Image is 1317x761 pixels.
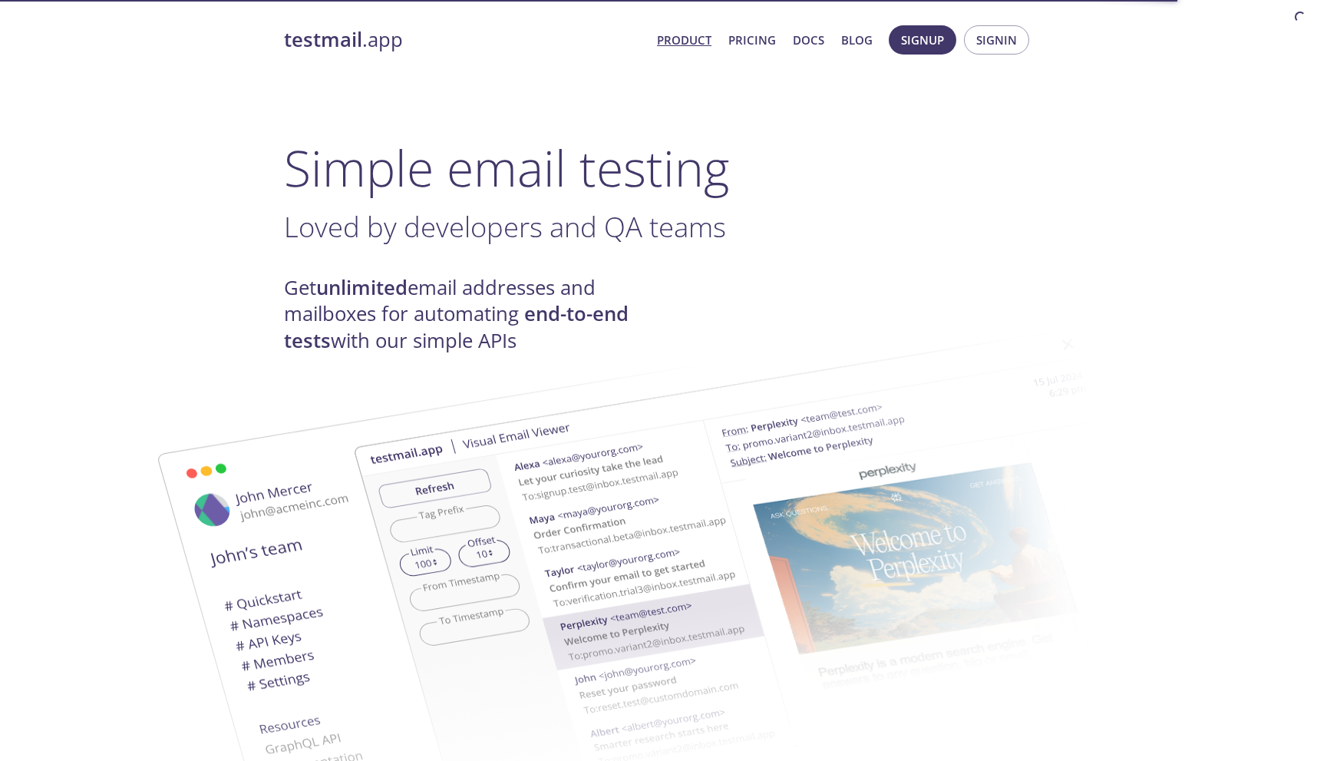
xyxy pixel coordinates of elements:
h1: Simple email testing [284,138,1033,197]
a: Blog [841,30,873,50]
a: Product [657,30,711,50]
button: Signin [964,25,1029,55]
strong: end-to-end tests [284,300,629,353]
span: Loved by developers and QA teams [284,207,726,246]
button: Signup [889,25,956,55]
a: Docs [793,30,824,50]
a: testmail.app [284,27,645,53]
span: Signin [976,30,1017,50]
span: Signup [901,30,944,50]
strong: testmail [284,26,362,53]
a: Pricing [728,30,776,50]
strong: unlimited [316,274,408,301]
h4: Get email addresses and mailboxes for automating with our simple APIs [284,275,658,354]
